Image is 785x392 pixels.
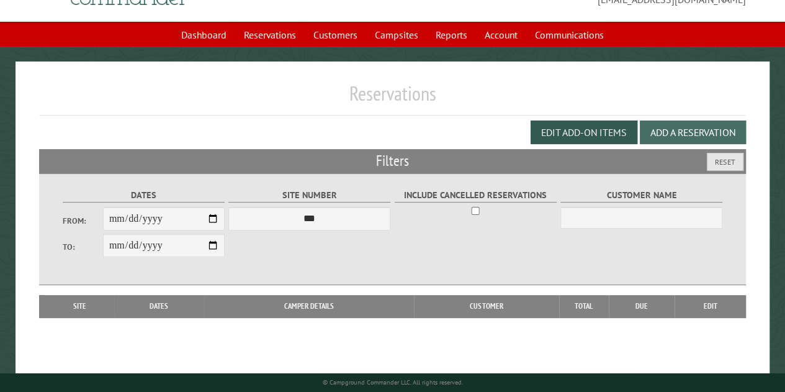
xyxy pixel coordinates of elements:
[322,378,462,386] small: © Campground Commander LLC. All rights reserved.
[675,295,745,317] th: Edit
[640,121,746,144] button: Add a Reservation
[114,295,204,317] th: Dates
[174,23,234,47] a: Dashboard
[559,295,609,317] th: Total
[527,23,611,47] a: Communications
[560,188,722,203] label: Customer Name
[39,149,746,173] h2: Filters
[414,295,559,317] th: Customer
[63,188,225,203] label: Dates
[531,121,637,144] button: Edit Add-on Items
[45,295,114,317] th: Site
[39,81,746,116] h1: Reservations
[63,241,103,253] label: To:
[228,188,390,203] label: Site Number
[63,215,103,227] label: From:
[204,295,414,317] th: Camper Details
[306,23,365,47] a: Customers
[707,153,743,171] button: Reset
[477,23,525,47] a: Account
[367,23,426,47] a: Campsites
[609,295,675,317] th: Due
[428,23,475,47] a: Reports
[395,188,557,203] label: Include Cancelled Reservations
[236,23,303,47] a: Reservations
